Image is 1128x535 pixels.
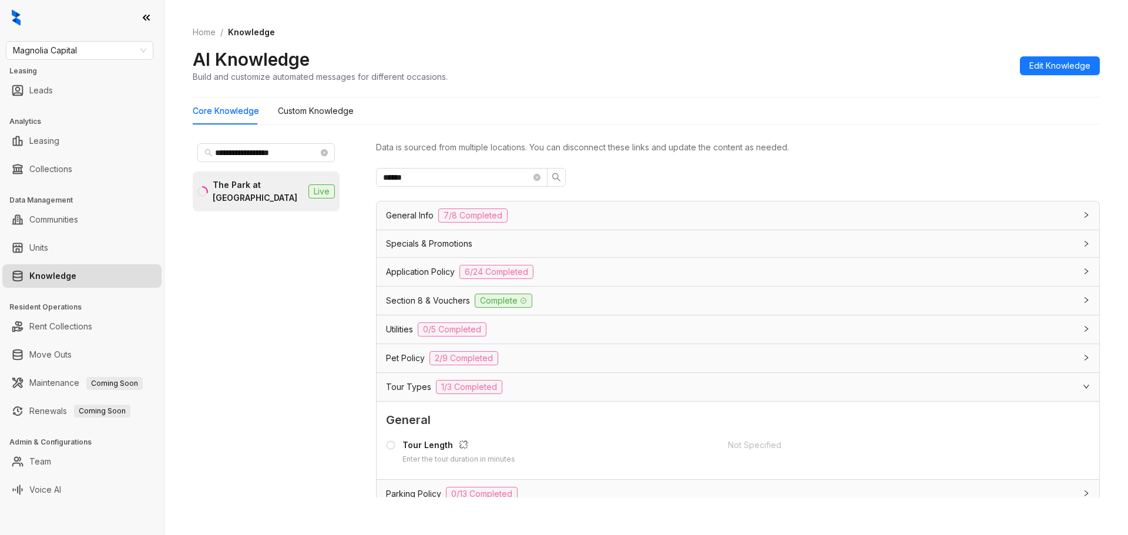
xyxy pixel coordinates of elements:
[2,208,162,231] li: Communities
[190,26,218,39] a: Home
[220,26,223,39] li: /
[86,377,143,390] span: Coming Soon
[2,264,162,288] li: Knowledge
[386,209,434,222] span: General Info
[193,105,259,117] div: Core Knowledge
[228,27,275,37] span: Knowledge
[9,66,164,76] h3: Leasing
[429,351,498,365] span: 2/9 Completed
[2,371,162,395] li: Maintenance
[29,264,76,288] a: Knowledge
[321,149,328,156] span: close-circle
[377,373,1099,401] div: Tour Types1/3 Completed
[2,399,162,423] li: Renewals
[1083,240,1090,247] span: collapsed
[278,105,354,117] div: Custom Knowledge
[386,487,441,500] span: Parking Policy
[402,439,515,454] div: Tour Length
[213,179,304,204] div: The Park at [GEOGRAPHIC_DATA]
[2,236,162,260] li: Units
[193,70,448,83] div: Build and customize automated messages for different occasions.
[376,141,1100,154] div: Data is sourced from multiple locations. You can disconnect these links and update the content as...
[386,323,413,336] span: Utilities
[12,9,21,26] img: logo
[2,79,162,102] li: Leads
[2,157,162,181] li: Collections
[533,174,540,181] span: close-circle
[29,478,61,502] a: Voice AI
[446,487,518,501] span: 0/13 Completed
[1083,211,1090,218] span: collapsed
[193,48,310,70] h2: AI Knowledge
[29,129,59,153] a: Leasing
[377,315,1099,344] div: Utilities0/5 Completed
[377,287,1099,315] div: Section 8 & VouchersComplete
[9,437,164,447] h3: Admin & Configurations
[377,480,1099,508] div: Parking Policy0/13 Completed
[377,201,1099,230] div: General Info7/8 Completed
[1083,297,1090,304] span: collapsed
[1083,490,1090,497] span: collapsed
[2,450,162,473] li: Team
[1029,59,1090,72] span: Edit Knowledge
[9,116,164,127] h3: Analytics
[475,294,532,308] span: Complete
[1083,325,1090,332] span: collapsed
[2,315,162,338] li: Rent Collections
[1020,56,1100,75] button: Edit Knowledge
[386,237,472,250] span: Specials & Promotions
[386,265,455,278] span: Application Policy
[29,399,130,423] a: RenewalsComing Soon
[2,129,162,153] li: Leasing
[29,208,78,231] a: Communities
[29,315,92,338] a: Rent Collections
[402,454,515,465] div: Enter the tour duration in minutes
[728,439,1056,452] div: Not Specified
[9,302,164,312] h3: Resident Operations
[377,258,1099,286] div: Application Policy6/24 Completed
[2,343,162,366] li: Move Outs
[386,411,1090,429] span: General
[1083,383,1090,390] span: expanded
[74,405,130,418] span: Coming Soon
[386,381,431,393] span: Tour Types
[386,352,425,365] span: Pet Policy
[1083,268,1090,275] span: collapsed
[459,265,533,279] span: 6/24 Completed
[418,322,486,337] span: 0/5 Completed
[204,149,213,157] span: search
[552,173,561,182] span: search
[29,236,48,260] a: Units
[29,450,51,473] a: Team
[29,343,72,366] a: Move Outs
[29,157,72,181] a: Collections
[1083,354,1090,361] span: collapsed
[436,380,502,394] span: 1/3 Completed
[29,79,53,102] a: Leads
[9,195,164,206] h3: Data Management
[308,184,335,198] span: Live
[438,208,508,223] span: 7/8 Completed
[2,478,162,502] li: Voice AI
[13,42,146,59] span: Magnolia Capital
[377,344,1099,372] div: Pet Policy2/9 Completed
[377,230,1099,257] div: Specials & Promotions
[386,294,470,307] span: Section 8 & Vouchers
